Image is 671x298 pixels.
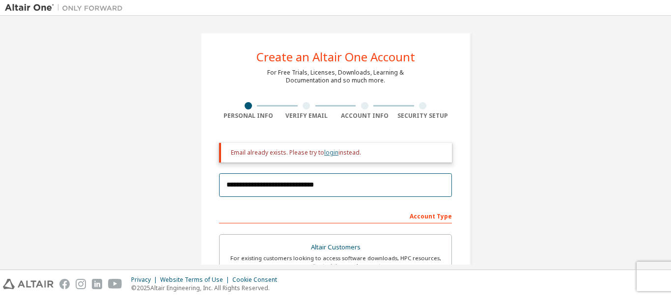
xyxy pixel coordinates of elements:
div: Privacy [131,276,160,284]
img: youtube.svg [108,279,122,289]
div: Create an Altair One Account [256,51,415,63]
p: © 2025 Altair Engineering, Inc. All Rights Reserved. [131,284,283,292]
img: linkedin.svg [92,279,102,289]
div: For Free Trials, Licenses, Downloads, Learning & Documentation and so much more. [267,69,404,84]
div: Website Terms of Use [160,276,232,284]
div: Altair Customers [225,241,446,254]
div: Account Type [219,208,452,223]
img: altair_logo.svg [3,279,54,289]
img: Altair One [5,3,128,13]
div: Cookie Consent [232,276,283,284]
div: Security Setup [394,112,452,120]
div: Account Info [335,112,394,120]
a: login [324,148,338,157]
div: Personal Info [219,112,278,120]
div: Verify Email [278,112,336,120]
div: Email already exists. Please try to instead. [231,149,444,157]
img: facebook.svg [59,279,70,289]
img: instagram.svg [76,279,86,289]
div: For existing customers looking to access software downloads, HPC resources, community, trainings ... [225,254,446,270]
